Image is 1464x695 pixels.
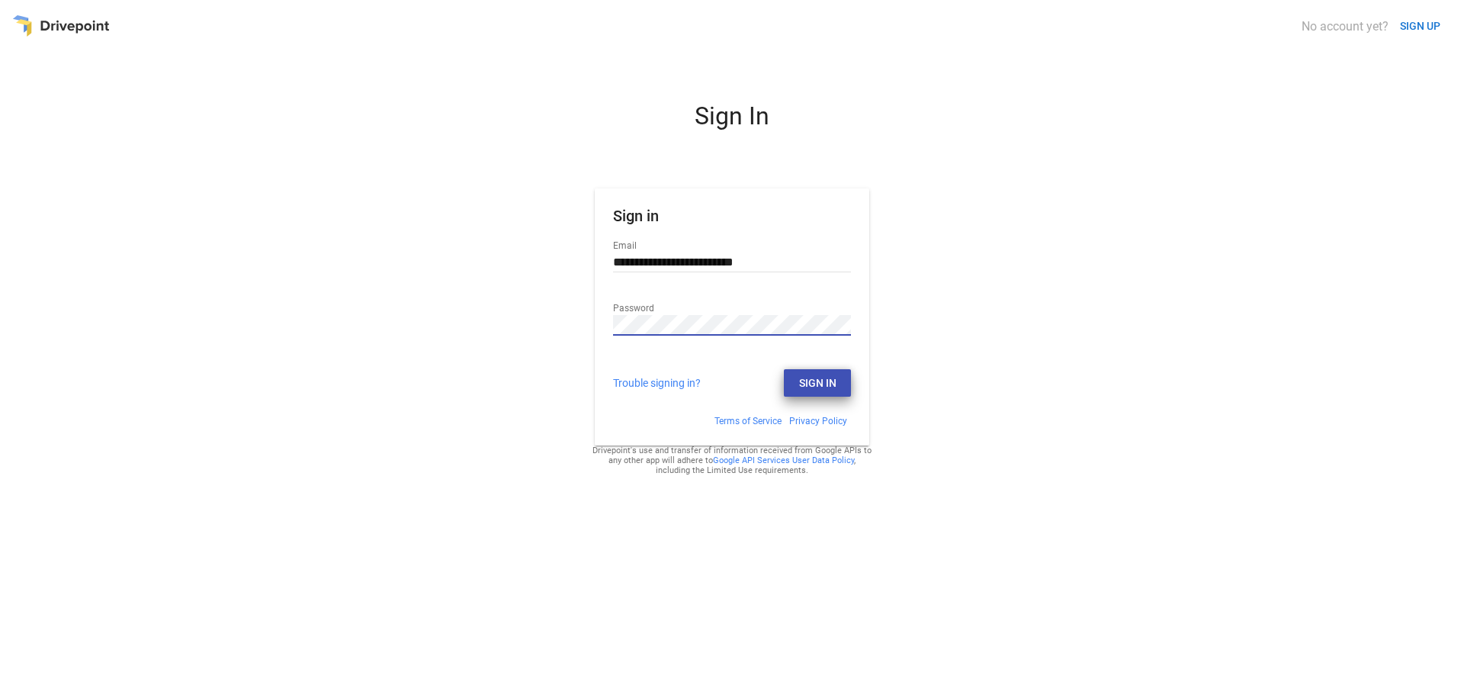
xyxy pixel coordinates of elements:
[549,101,915,143] div: Sign In
[789,416,847,426] a: Privacy Policy
[713,455,854,465] a: Google API Services User Data Policy
[784,369,851,397] button: Sign In
[592,446,872,475] div: Drivepoint's use and transfer of information received from Google APIs to any other app will adhe...
[613,207,851,237] h1: Sign in
[613,377,701,389] a: Trouble signing in?
[1394,12,1446,40] button: SIGN UP
[714,416,782,426] a: Terms of Service
[1302,19,1389,34] div: No account yet?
